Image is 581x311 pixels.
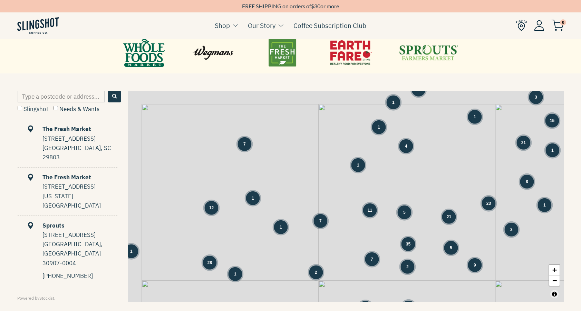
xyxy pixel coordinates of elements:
span: 1 [130,248,133,254]
input: Type a postcode or address... [18,91,105,102]
button: Search [108,91,121,102]
div: Sprouts [18,221,117,230]
span: 5 [403,209,406,215]
div: The Fresh Market [18,173,117,182]
div: Group of 3 locations [504,223,518,237]
span: 1 [252,195,254,201]
input: Slingshot [18,106,22,110]
a: Shop [215,20,230,31]
span: 1 [357,162,359,168]
div: Group of 1 locations [468,110,482,124]
span: 21 [447,214,451,220]
span: 0 [560,19,566,26]
span: 1 [551,147,554,153]
div: Group of 5 locations [397,205,411,219]
div: Group of 35 locations [401,237,415,251]
div: Group of 7 locations [313,214,327,228]
span: 12 [209,205,214,211]
span: 11 [368,207,372,213]
div: [GEOGRAPHIC_DATA] [42,201,117,210]
div: Group of 8 locations [520,175,534,189]
input: Needs & Wants [54,106,58,110]
div: Group of 21 locations [516,136,530,150]
div: [STREET_ADDRESS][US_STATE] [42,182,117,201]
div: [GEOGRAPHIC_DATA], [GEOGRAPHIC_DATA] 30907-0004 [42,240,117,268]
div: Group of 5 locations [444,241,458,255]
div: [GEOGRAPHIC_DATA], SC 29803 [42,143,117,162]
div: Group of 7 locations [365,252,379,266]
div: Whole Foods Market [18,291,117,301]
img: cart [551,20,564,31]
span: 1 [378,124,380,130]
span: 4 [405,143,407,149]
div: Group of 1 locations [545,143,559,157]
span: 35 [406,241,410,247]
span: 7 [243,141,246,147]
a: Our Story [248,20,275,31]
div: The Fresh Market [18,124,117,134]
span: 3 [535,94,537,100]
span: 1 [474,114,476,120]
div: Group of 1 locations [372,120,386,134]
span: 1 [417,87,420,93]
div: Powered by . [17,295,121,301]
img: Account [534,20,544,31]
span: 21 [521,140,526,146]
div: [STREET_ADDRESS] [42,134,117,143]
a: Coffee Subscription Club [293,20,366,31]
a: Stockist Store Locator software (This link will open in a new tab) [39,295,54,301]
a: [PHONE_NUMBER] [42,272,93,280]
span: 7 [319,218,322,224]
div: Group of 23 locations [482,197,495,210]
div: Group of 9 locations [468,258,482,272]
span: 23 [486,200,491,207]
a: Zoom in [549,265,560,275]
div: Group of 1 locations [228,267,242,281]
div: Group of 1 locations [386,96,400,109]
div: Group of 12 locations [204,201,218,215]
span: 1 [543,202,546,208]
span: 30 [314,3,320,9]
div: Group of 4 locations [399,139,413,153]
span: 1 [234,271,236,277]
div: Group of 2 locations [309,265,323,279]
span: 2 [406,264,409,270]
span: 15 [550,118,554,124]
div: Group of 1 locations [538,198,551,212]
div: Group of 1 locations [124,244,138,258]
a: 0 [551,21,564,29]
span: 5 [450,245,452,251]
img: Find Us [516,20,527,31]
div: Group of 1 locations [411,83,425,97]
span: 1 [392,99,395,106]
div: Group of 7 locations [238,137,251,151]
span: 2 [315,269,317,275]
div: [STREET_ADDRESS] [42,230,117,240]
div: Group of 1 locations [351,158,365,172]
div: Map [128,91,564,302]
div: Group of 2 locations [400,260,414,274]
div: Group of 1 locations [246,191,260,205]
div: Group of 28 locations [203,256,216,270]
span: 28 [207,260,212,266]
label: Slingshot [18,105,48,113]
span: 8 [526,179,528,185]
span: 7 [371,256,373,262]
span: 9 [474,262,476,268]
span: 3 [510,227,513,233]
div: Group of 11 locations [363,203,377,217]
a: Zoom out [549,275,560,286]
label: Needs & Wants [54,105,99,113]
div: Group of 15 locations [545,114,559,128]
button: Toggle attribution [550,290,559,298]
div: Group of 3 locations [529,90,543,104]
div: Group of 1 locations [274,220,288,234]
span: $ [311,3,314,9]
span: 1 [280,224,282,230]
div: Group of 21 locations [442,210,456,224]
